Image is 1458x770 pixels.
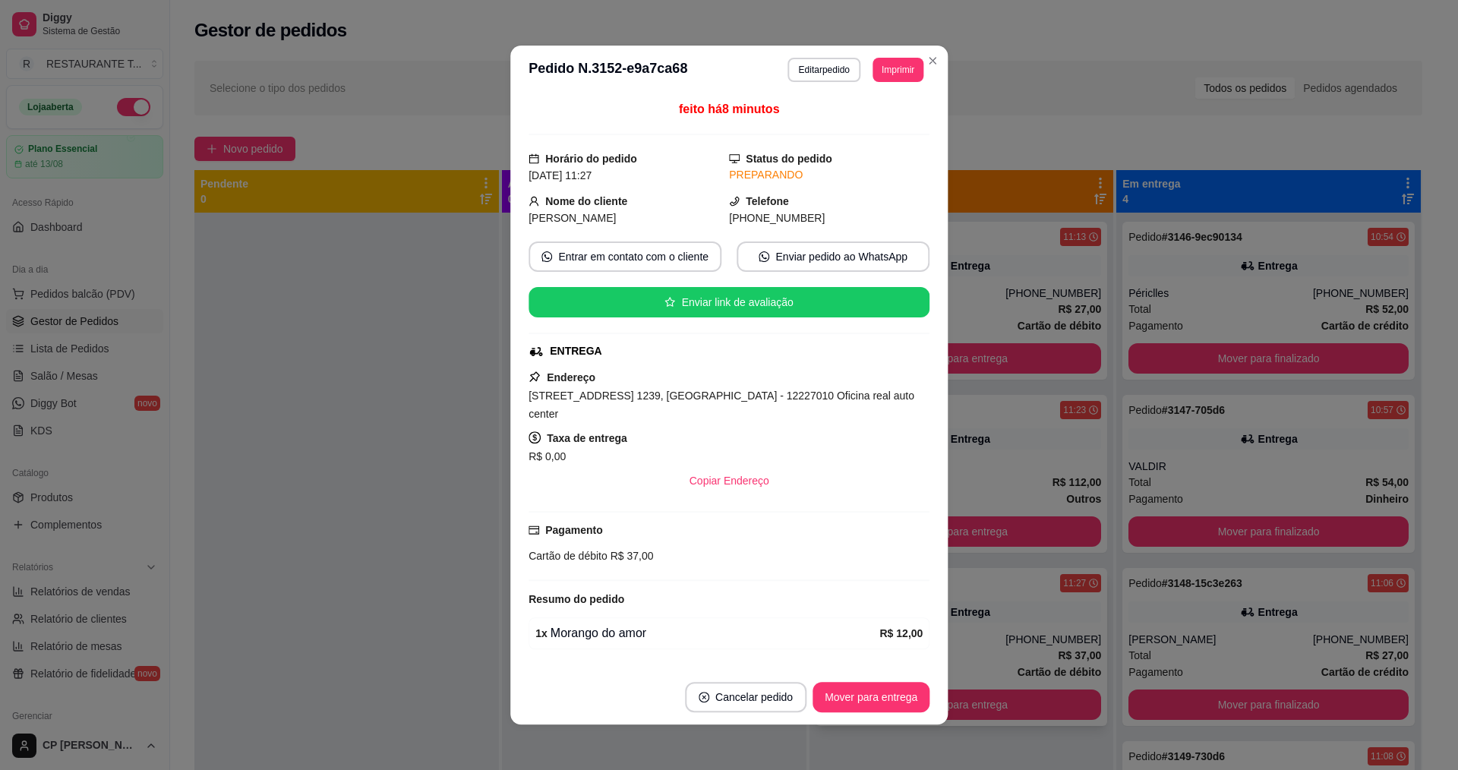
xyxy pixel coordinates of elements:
[529,169,592,181] span: [DATE] 11:27
[545,195,627,207] strong: Nome do cliente
[759,251,769,262] span: whats-app
[529,153,539,164] span: calendar
[685,682,806,712] button: close-circleCancelar pedido
[729,167,929,183] div: PREPARANDO
[529,196,539,207] span: user
[529,593,624,605] strong: Resumo do pedido
[541,251,552,262] span: whats-app
[529,431,541,443] span: dollar
[529,371,541,383] span: pushpin
[545,153,637,165] strong: Horário do pedido
[529,58,687,82] h3: Pedido N. 3152-e9a7ca68
[746,153,832,165] strong: Status do pedido
[529,287,929,317] button: starEnviar link de avaliação
[729,153,740,164] span: desktop
[607,550,653,562] span: R$ 37,00
[737,241,929,272] button: whats-appEnviar pedido ao WhatsApp
[787,58,860,82] button: Editarpedido
[920,49,945,73] button: Close
[664,297,675,308] span: star
[879,627,923,639] strong: R$ 12,00
[746,195,789,207] strong: Telefone
[873,58,923,82] button: Imprimir
[699,692,709,702] span: close-circle
[547,371,595,383] strong: Endereço
[729,196,740,207] span: phone
[729,212,825,224] span: [PHONE_NUMBER]
[813,682,929,712] button: Mover para entrega
[535,627,548,639] strong: 1 x
[677,465,781,496] button: Copiar Endereço
[529,525,539,535] span: credit-card
[545,524,602,536] strong: Pagamento
[529,212,616,224] span: [PERSON_NAME]
[529,450,566,462] span: R$ 0,00
[529,550,607,562] span: Cartão de débito
[547,432,627,444] strong: Taxa de entrega
[529,241,721,272] button: whats-appEntrar em contato com o cliente
[535,624,879,642] div: Morango do amor
[550,343,601,359] div: ENTREGA
[529,390,914,420] span: [STREET_ADDRESS] 1239, [GEOGRAPHIC_DATA] - 12227010 Oficina real auto center
[679,103,780,115] span: feito há 8 minutos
